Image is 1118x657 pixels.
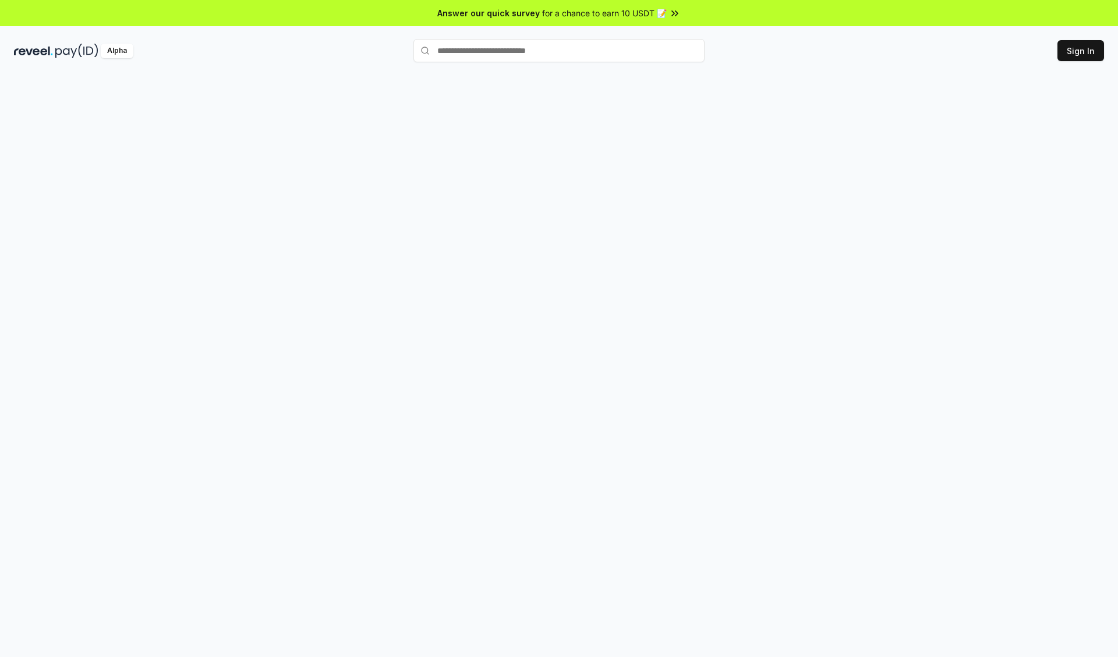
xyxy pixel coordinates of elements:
img: reveel_dark [14,44,53,58]
span: Answer our quick survey [437,7,540,19]
button: Sign In [1057,40,1104,61]
span: for a chance to earn 10 USDT 📝 [542,7,667,19]
img: pay_id [55,44,98,58]
div: Alpha [101,44,133,58]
